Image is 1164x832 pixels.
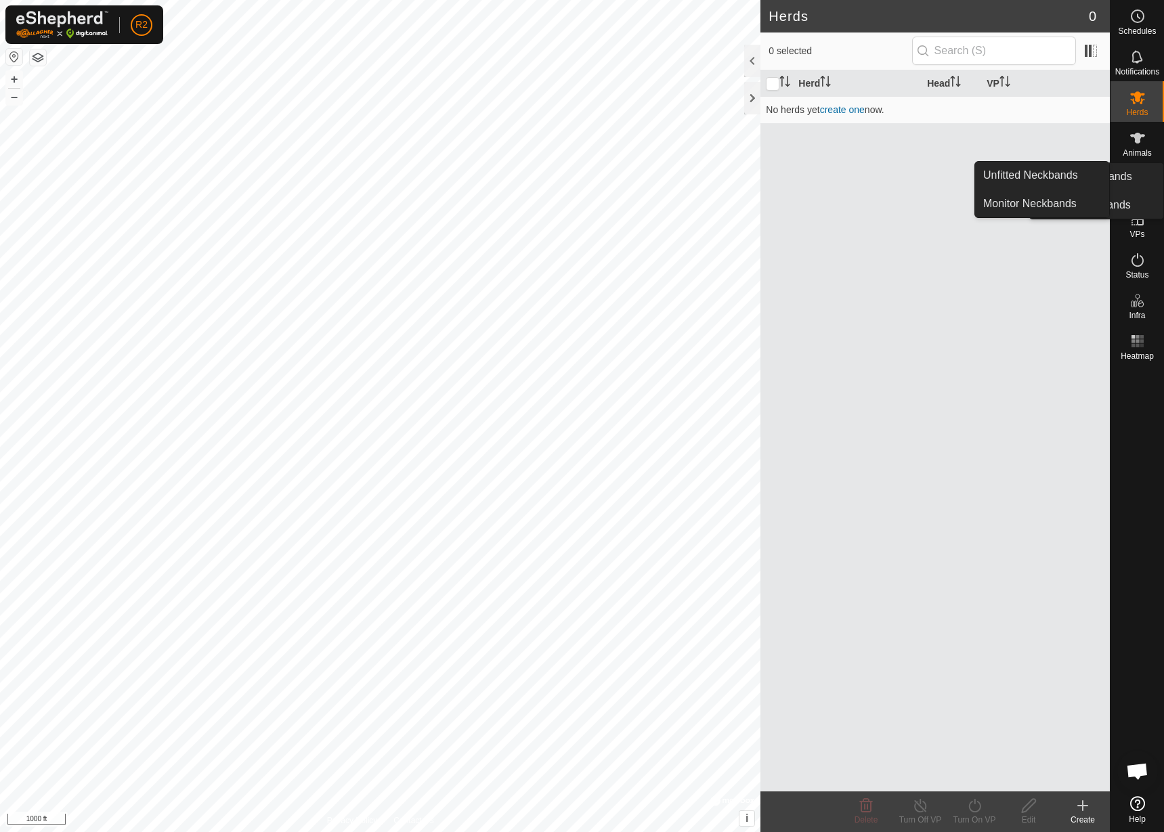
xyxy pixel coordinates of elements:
[981,70,1110,97] th: VP
[1126,108,1148,116] span: Herds
[820,104,865,115] a: create one
[983,167,1078,183] span: Unfitted Neckbands
[855,815,878,825] span: Delete
[1123,149,1152,157] span: Animals
[6,89,22,105] button: –
[983,196,1077,212] span: Monitor Neckbands
[1117,751,1158,791] div: Aprire la chat
[912,37,1076,65] input: Search (S)
[1129,230,1144,238] span: VPs
[1089,6,1096,26] span: 0
[1129,815,1146,823] span: Help
[975,190,1109,217] a: Monitor Neckbands
[820,78,831,89] p-sorticon: Activate to sort
[746,812,748,824] span: i
[893,814,947,826] div: Turn Off VP
[6,49,22,65] button: Reset Map
[779,78,790,89] p-sorticon: Activate to sort
[327,814,378,827] a: Privacy Policy
[1118,27,1156,35] span: Schedules
[760,96,1110,123] td: No herds yet now.
[1121,352,1154,360] span: Heatmap
[6,71,22,87] button: +
[1001,814,1056,826] div: Edit
[1115,68,1159,76] span: Notifications
[135,18,148,32] span: R2
[1125,271,1148,279] span: Status
[950,78,961,89] p-sorticon: Activate to sort
[30,49,46,66] button: Map Layers
[393,814,433,827] a: Contact Us
[975,162,1109,189] a: Unfitted Neckbands
[947,814,1001,826] div: Turn On VP
[769,44,911,58] span: 0 selected
[1129,311,1145,320] span: Infra
[922,70,981,97] th: Head
[793,70,922,97] th: Herd
[999,78,1010,89] p-sorticon: Activate to sort
[769,8,1089,24] h2: Herds
[1056,814,1110,826] div: Create
[739,811,754,826] button: i
[16,11,108,39] img: Gallagher Logo
[1111,791,1164,829] a: Help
